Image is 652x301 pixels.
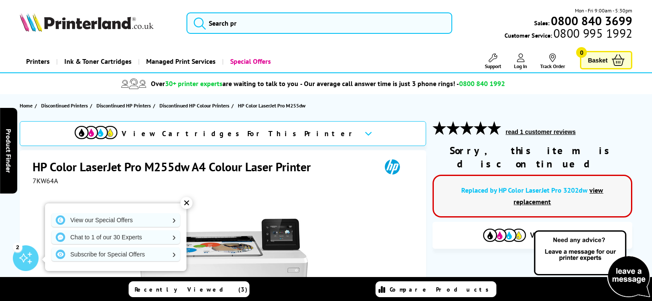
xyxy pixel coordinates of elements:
[180,197,192,209] div: ✕
[530,232,582,239] span: View Cartridges
[159,101,229,110] span: Discontinued HP Colour Printers
[551,13,632,29] b: 0800 840 3699
[550,17,632,25] a: 0800 840 3699
[439,228,626,242] button: View Cartridges
[51,213,180,227] a: View our Special Offers
[433,144,633,170] div: Sorry, this item is discontinued
[151,79,298,88] span: Over are waiting to talk to you
[56,51,138,72] a: Ink & Toner Cartridges
[41,101,90,110] a: Discontinued Printers
[485,63,501,69] span: Support
[588,54,607,66] span: Basket
[505,29,632,39] span: Customer Service:
[514,54,527,69] a: Log In
[33,176,58,185] span: 7KW64A
[4,128,13,173] span: Product Finder
[552,29,632,37] span: 0800 995 1992
[534,19,550,27] span: Sales:
[138,51,222,72] a: Managed Print Services
[75,126,117,139] img: cmyk-icon.svg
[20,13,153,32] img: Printerland Logo
[461,186,588,194] a: Replaced by HP Color LaserJet Pro 3202dw
[13,242,22,252] div: 2
[238,101,308,110] a: HP Color LaserJet Pro M255dw
[376,281,496,297] a: Compare Products
[514,63,527,69] span: Log In
[20,51,56,72] a: Printers
[159,101,231,110] a: Discontinued HP Colour Printers
[96,101,151,110] span: Discontinued HP Printers
[238,101,306,110] span: HP Color LaserJet Pro M255dw
[20,13,176,33] a: Printerland Logo
[576,47,587,58] span: 0
[41,101,88,110] span: Discontinued Printers
[20,101,33,110] span: Home
[575,6,632,15] span: Mon - Fri 9:00am - 5:30pm
[51,230,180,244] a: Chat to 1 of our 30 Experts
[540,54,565,69] a: Track Order
[165,79,222,88] span: 30+ printer experts
[20,101,35,110] a: Home
[186,12,452,34] input: Search pr
[485,54,501,69] a: Support
[503,128,578,136] button: read 1 customer reviews
[580,51,632,69] a: Basket 0
[96,101,153,110] a: Discontinued HP Printers
[122,129,358,138] span: View Cartridges For This Printer
[373,159,412,175] img: HP
[532,229,652,299] img: Open Live Chat window
[300,79,505,88] span: - Our average call answer time is just 3 phone rings! -
[483,229,526,242] img: Cartridges
[514,186,603,206] a: view replacement
[459,79,505,88] span: 0800 840 1992
[129,281,249,297] a: Recently Viewed (3)
[33,159,319,175] h1: HP Color LaserJet Pro M255dw A4 Colour Laser Printer
[135,286,248,293] span: Recently Viewed (3)
[64,51,132,72] span: Ink & Toner Cartridges
[390,286,493,293] span: Compare Products
[222,51,277,72] a: Special Offers
[51,247,180,261] a: Subscribe for Special Offers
